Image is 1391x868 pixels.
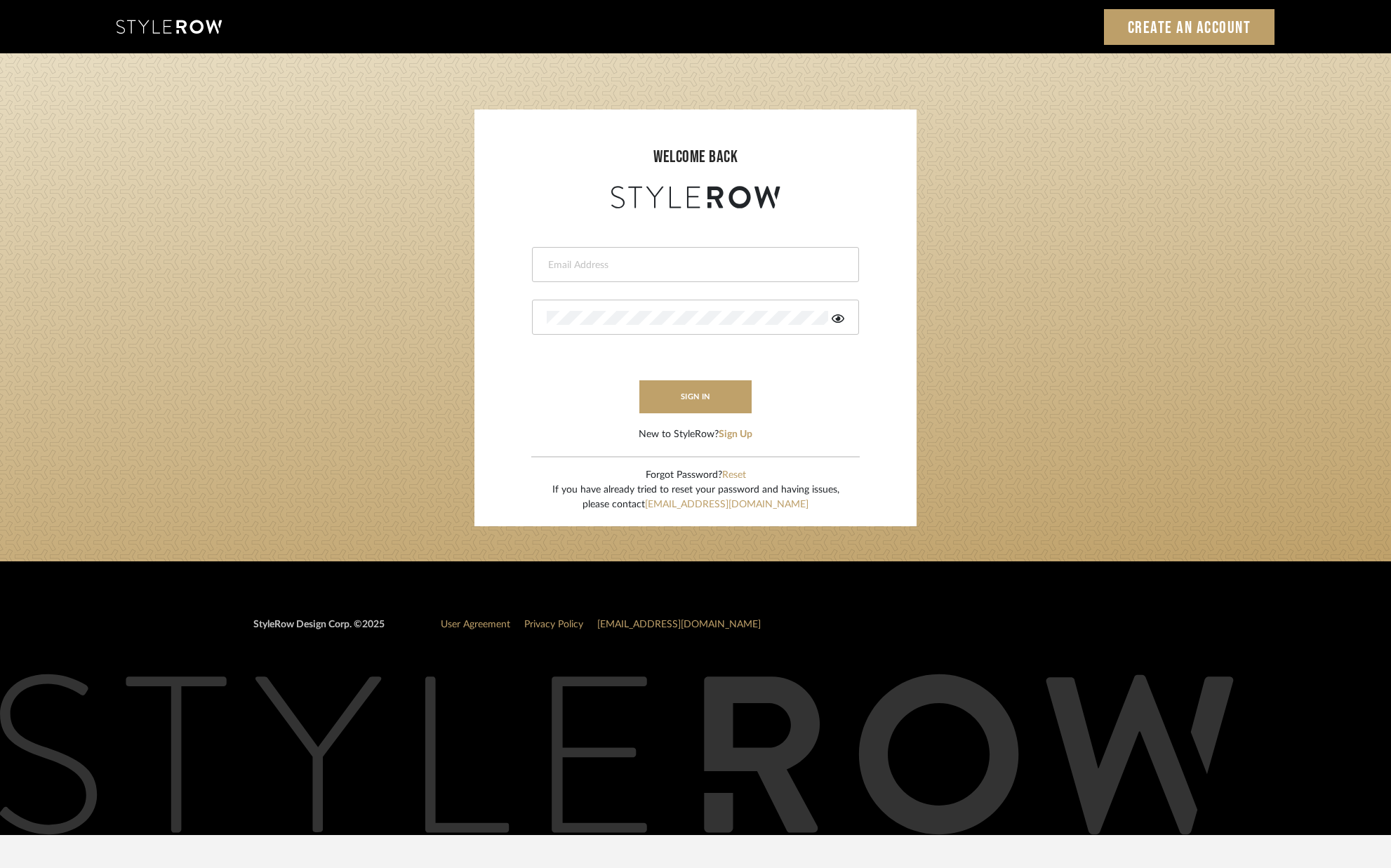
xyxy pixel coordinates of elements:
[253,617,385,643] div: StyleRow Design Corp. ©2025
[1104,9,1275,45] a: Create an Account
[597,620,761,629] a: [EMAIL_ADDRESS][DOMAIN_NAME]
[547,258,841,272] input: Email Address
[488,145,903,170] div: welcome back
[639,380,752,413] button: sign in
[524,620,583,629] a: Privacy Policy
[645,500,808,509] a: [EMAIL_ADDRESS][DOMAIN_NAME]
[639,427,752,442] div: New to StyleRow?
[552,483,839,512] div: If you have already tried to reset your password and having issues, please contact
[552,468,839,483] div: Forgot Password?
[719,427,752,442] button: Sign Up
[722,468,746,483] button: Reset
[441,620,510,629] a: User Agreement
